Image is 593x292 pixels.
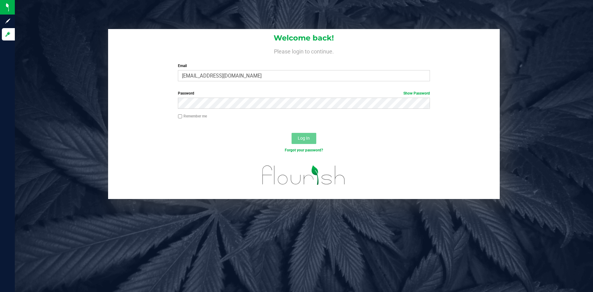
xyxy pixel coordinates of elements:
[5,31,11,37] inline-svg: Log in
[255,159,353,191] img: flourish_logo.svg
[285,148,323,152] a: Forgot your password?
[292,133,316,144] button: Log In
[5,18,11,24] inline-svg: Sign up
[178,114,182,119] input: Remember me
[178,63,430,69] label: Email
[403,91,430,95] a: Show Password
[298,136,310,141] span: Log In
[178,113,207,119] label: Remember me
[108,47,500,54] h4: Please login to continue.
[178,91,194,95] span: Password
[108,34,500,42] h1: Welcome back!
